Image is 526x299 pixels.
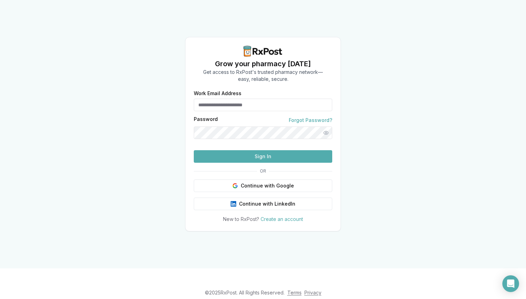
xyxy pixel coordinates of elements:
img: Google [232,183,238,189]
button: Continue with LinkedIn [194,198,332,210]
img: RxPost Logo [241,46,285,57]
button: Show password [320,127,332,139]
span: OR [257,168,269,174]
span: New to RxPost? [223,216,259,222]
a: Forgot Password? [289,117,332,124]
a: Privacy [304,290,321,296]
img: LinkedIn [231,201,236,207]
div: Open Intercom Messenger [502,275,519,292]
label: Work Email Address [194,91,332,96]
p: Get access to RxPost's trusted pharmacy network— easy, reliable, secure. [203,69,323,83]
a: Terms [287,290,302,296]
h1: Grow your pharmacy [DATE] [203,59,323,69]
button: Continue with Google [194,179,332,192]
button: Sign In [194,150,332,163]
a: Create an account [261,216,303,222]
label: Password [194,117,218,124]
